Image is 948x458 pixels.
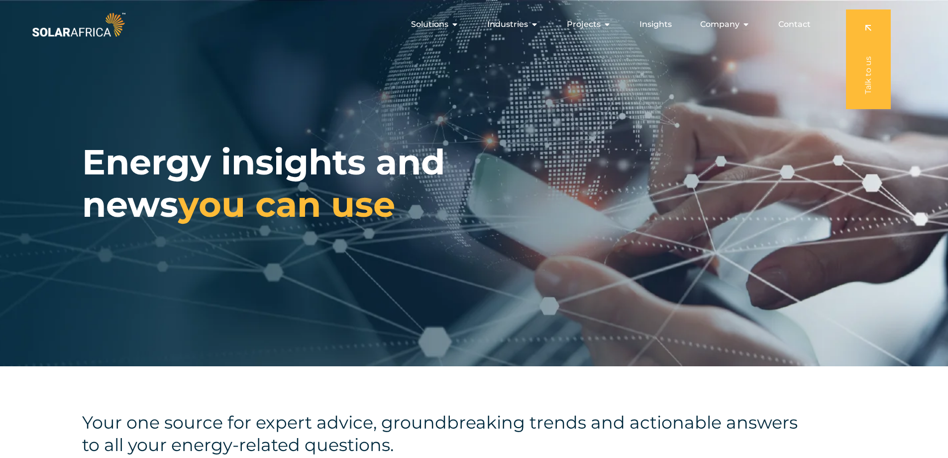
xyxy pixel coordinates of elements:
a: Contact [778,18,811,30]
h5: Talk to us [863,56,873,94]
h1: Energy insights and news [82,141,555,226]
h4: Your one source for expert advice, groundbreaking trends and actionable answers to all your energ... [82,411,806,456]
span: Industries [487,18,528,30]
span: Company [700,18,739,30]
span: you can use [178,183,395,226]
span: Projects [567,18,601,30]
nav: Menu [127,14,819,34]
div: Menu Toggle [127,14,819,34]
span: Solutions [411,18,448,30]
a: Insights [639,18,672,30]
